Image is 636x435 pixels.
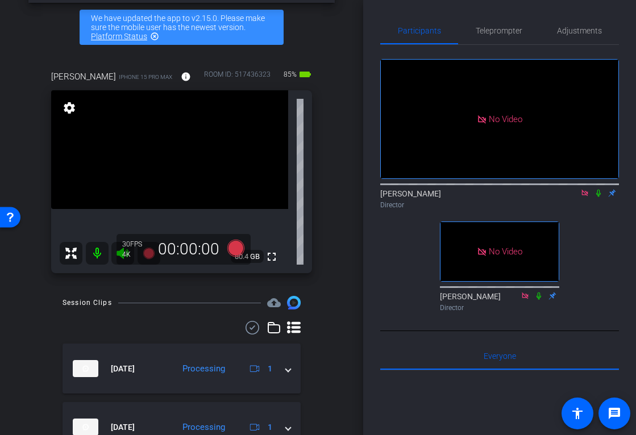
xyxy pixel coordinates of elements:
[51,70,116,83] span: [PERSON_NAME]
[73,360,98,377] img: thumb-nail
[111,421,135,433] span: [DATE]
[489,246,522,257] span: No Video
[398,27,441,35] span: Participants
[119,73,172,81] span: iPhone 15 Pro Max
[440,291,559,313] div: [PERSON_NAME]
[150,32,159,41] mat-icon: highlight_off
[151,240,227,259] div: 00:00:00
[63,344,301,394] mat-expansion-panel-header: thumb-nail[DATE]Processing1
[571,407,584,420] mat-icon: accessibility
[476,27,522,35] span: Teleprompter
[440,303,559,313] div: Director
[267,296,281,309] mat-icon: cloud_upload
[181,72,191,82] mat-icon: info
[61,101,77,115] mat-icon: settings
[111,363,135,375] span: [DATE]
[268,363,272,375] span: 1
[177,421,231,434] div: Processing
[380,200,619,210] div: Director
[63,297,112,308] div: Session Clips
[268,421,272,433] span: 1
[122,240,151,249] div: 30
[282,65,298,83] span: 85%
[298,68,312,81] mat-icon: battery_std
[287,296,301,309] img: Session clips
[177,362,231,375] div: Processing
[484,352,516,360] span: Everyone
[557,27,602,35] span: Adjustments
[608,407,621,420] mat-icon: message
[380,188,619,210] div: [PERSON_NAME]
[204,69,271,86] div: ROOM ID: 517436323
[122,250,151,259] div: 4K
[265,250,278,263] mat-icon: fullscreen
[267,296,281,309] span: Destinations for your clips
[91,32,147,41] a: Platform Status
[80,10,284,45] div: We have updated the app to v2.15.0. Please make sure the mobile user has the newest version.
[130,240,142,248] span: FPS
[489,114,522,124] span: No Video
